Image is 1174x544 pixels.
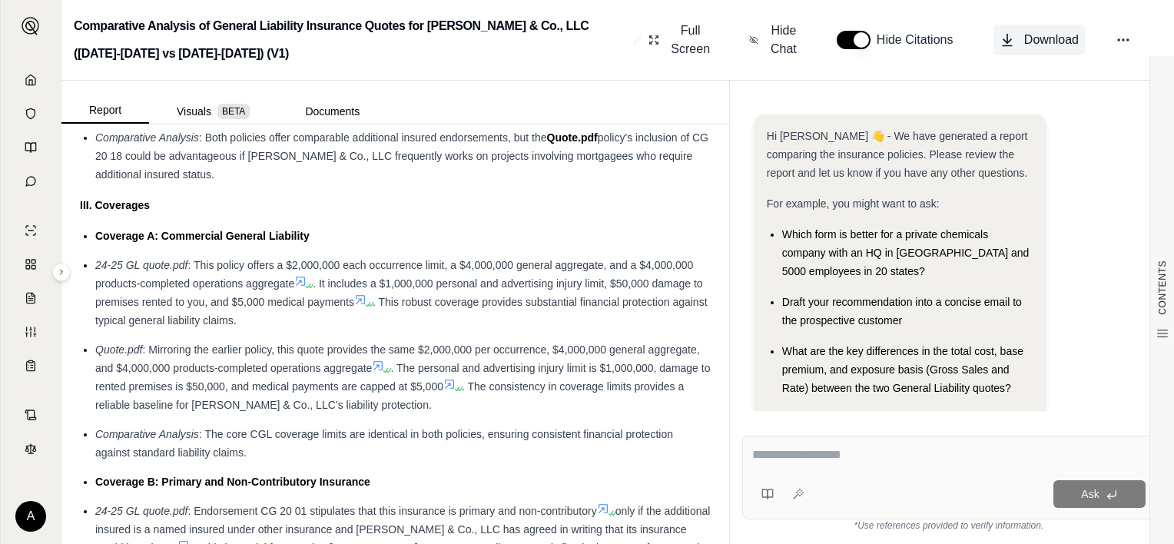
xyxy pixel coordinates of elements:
a: Legal Search Engine [10,433,51,464]
strong: III. Coverages [80,199,150,211]
span: Comparative Analysis [95,428,199,440]
div: A [15,501,46,532]
button: Download [993,25,1085,55]
span: Hide Chat [768,22,800,58]
h2: Comparative Analysis of General Liability Insurance Quotes for [PERSON_NAME] & Co., LLC ([DATE]-[... [74,12,627,68]
span: Coverage B: Primary and Non-Contributory Insurance [95,476,370,488]
a: Home [10,65,51,95]
button: Visuals [149,99,277,124]
span: Quote.pdf [95,343,143,356]
span: . The consistency in coverage limits provides a reliable baseline for [PERSON_NAME] & Co., LLC’s ... [95,380,684,411]
span: Draft your recommendation into a concise email to the prospective customer [782,296,1022,327]
img: Expand sidebar [22,17,40,35]
span: BETA [217,104,250,119]
span: Coverage A: Commercial General Liability [95,230,310,242]
a: Prompt Library [10,132,51,163]
span: : Mirroring the earlier policy, this quote provides the same $2,000,000 per occurrence, $4,000,00... [95,343,700,374]
button: Hide Chat [743,15,806,65]
span: 24-25 GL quote.pdf [95,505,187,517]
span: Which form is better for a private chemicals company with an HQ in [GEOGRAPHIC_DATA] and 5000 emp... [782,228,1030,277]
button: Full Screen [642,15,718,65]
button: Documents [277,99,387,124]
span: : Both policies offer comparable additional insured endorsements, but the [199,131,547,144]
button: Ask [1053,480,1146,508]
span: Ask [1081,488,1099,500]
a: Single Policy [10,215,51,246]
a: Claim Coverage [10,283,51,313]
span: : Endorsement CG 20 01 stipulates that this insurance is primary and non-contributory [187,505,596,517]
a: Policy Comparisons [10,249,51,280]
div: *Use references provided to verify information. [742,519,1156,532]
span: 24-25 GL quote.pdf [95,259,187,271]
a: Documents Vault [10,98,51,129]
span: . This robust coverage provides substantial financial protection against typical general liabilit... [95,296,708,327]
span: . It includes a $1,000,000 personal and advertising injury limit, $50,000 damage to premises rent... [95,277,703,308]
button: Report [61,98,149,124]
span: : This policy offers a $2,000,000 each occurrence limit, a $4,000,000 general aggregate, and a $4... [95,259,693,290]
span: Comparative Analysis [95,131,199,144]
a: Custom Report [10,317,51,347]
span: policy's inclusion of CG 20 18 could be advantageous if [PERSON_NAME] & Co., LLC frequently works... [95,131,708,181]
span: CONTENTS [1156,260,1169,315]
span: Quote.pdf [547,131,598,144]
a: Chat [10,166,51,197]
span: : The core CGL coverage limits are identical in both policies, ensuring consistent financial prot... [95,428,673,459]
a: Coverage Table [10,350,51,381]
button: Expand sidebar [52,263,71,281]
span: Hi [PERSON_NAME] 👋 - We have generated a report comparing the insurance policies. Please review t... [767,130,1028,179]
a: Contract Analysis [10,400,51,430]
button: Expand sidebar [15,11,46,41]
span: Hide Citations [877,31,963,49]
span: Full Screen [668,22,712,58]
span: Download [1024,31,1079,49]
span: What are the key differences in the total cost, base premium, and exposure basis (Gross Sales and... [782,345,1023,394]
span: For example, you might want to ask: [767,197,940,210]
span: . The personal and advertising injury limit is $1,000,000, damage to rented premises is $50,000, ... [95,362,710,393]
